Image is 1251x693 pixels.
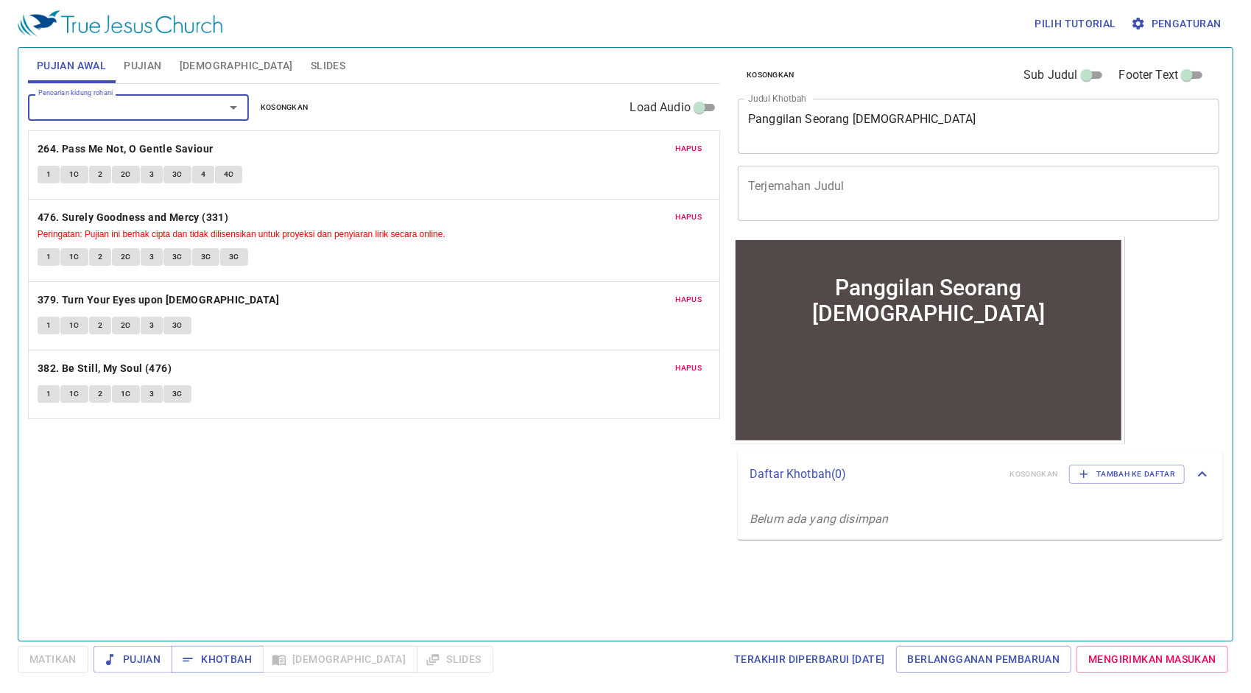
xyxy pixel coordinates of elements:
button: 379. Turn Your Eyes upon [DEMOGRAPHIC_DATA] [38,291,282,309]
button: Pujian [94,646,172,673]
i: Belum ada yang disimpan [750,512,888,526]
span: 3C [172,319,183,332]
button: 2 [89,166,111,183]
span: Mengirimkan Masukan [1088,650,1216,669]
button: 2 [89,385,111,403]
span: Khotbah [183,650,252,669]
button: 3 [141,385,163,403]
button: 1C [60,166,88,183]
span: 3 [149,319,154,332]
b: 264. Pass Me Not, O Gentle Saviour [38,140,214,158]
span: 2C [121,319,131,332]
button: 3 [141,317,163,334]
span: 1C [69,250,80,264]
button: 1C [60,317,88,334]
b: 476. Surely Goodness and Mercy (331) [38,208,228,227]
span: Pujian [105,650,161,669]
span: Load Audio [630,99,691,116]
button: 3 [141,248,163,266]
span: Slides [311,57,345,75]
button: Hapus [667,291,711,309]
span: 3C [229,250,239,264]
button: 1 [38,317,60,334]
span: 2 [98,250,102,264]
span: 1 [46,387,51,401]
textarea: Panggilan Seorang [DEMOGRAPHIC_DATA] [748,112,1209,140]
span: Pengaturan [1134,15,1222,33]
button: 1 [38,385,60,403]
small: Peringatan: Pujian ini berhak cipta dan tidak dilisensikan untuk proyeksi dan penyiaran lirik sec... [38,229,445,239]
button: 1 [38,248,60,266]
span: Sub Judul [1023,66,1077,84]
span: [DEMOGRAPHIC_DATA] [180,57,293,75]
span: Kosongkan [747,68,794,82]
span: 3C [201,250,211,264]
button: 3C [163,317,191,334]
span: Berlangganan Pembaruan [908,650,1060,669]
span: 1 [46,168,51,181]
span: 2 [98,387,102,401]
span: 3 [149,387,154,401]
span: Hapus [676,211,702,224]
button: Khotbah [172,646,264,673]
a: Berlangganan Pembaruan [896,646,1072,673]
button: 3C [192,248,220,266]
span: Pujian Awal [37,57,106,75]
a: Mengirimkan Masukan [1076,646,1228,673]
button: 3C [163,166,191,183]
div: Daftar Khotbah(0)KosongkanTambah ke Daftar [738,450,1223,499]
button: 476. Surely Goodness and Mercy (331) [38,208,231,227]
button: 264. Pass Me Not, O Gentle Saviour [38,140,216,158]
span: Hapus [676,142,702,155]
button: 2 [89,317,111,334]
button: Open [223,97,244,118]
button: 3C [163,385,191,403]
button: Hapus [667,140,711,158]
span: 1C [69,387,80,401]
span: Hapus [676,293,702,306]
button: Hapus [667,208,711,226]
span: Terakhir Diperbarui [DATE] [734,650,884,669]
button: Pilih tutorial [1029,10,1122,38]
button: 1C [60,385,88,403]
button: 1C [112,385,140,403]
span: 3C [172,387,183,401]
b: 379. Turn Your Eyes upon [DEMOGRAPHIC_DATA] [38,291,279,309]
span: 3C [172,250,183,264]
span: 3C [172,168,183,181]
button: Kosongkan [738,66,803,84]
span: 1 [46,250,51,264]
button: 3C [220,248,248,266]
button: 3 [141,166,163,183]
button: 3C [163,248,191,266]
span: Kosongkan [261,101,309,114]
span: Tambah ke Daftar [1079,468,1175,481]
span: 4C [224,168,234,181]
a: Terakhir Diperbarui [DATE] [728,646,890,673]
span: 2 [98,319,102,332]
button: Kosongkan [252,99,317,116]
span: 2 [98,168,102,181]
span: Footer Text [1119,66,1179,84]
button: 4 [192,166,214,183]
b: 382. Be Still, My Soul (476) [38,359,172,378]
span: 3 [149,250,154,264]
button: 2 [89,248,111,266]
img: True Jesus Church [18,10,222,37]
button: 1C [60,248,88,266]
span: Hapus [676,362,702,375]
button: Hapus [667,359,711,377]
button: Tambah ke Daftar [1069,465,1185,484]
button: 2C [112,248,140,266]
button: 4C [215,166,243,183]
span: 1C [121,387,131,401]
span: Pujian [124,57,161,75]
p: Daftar Khotbah ( 0 ) [750,465,998,483]
span: Pilih tutorial [1035,15,1116,33]
span: 2C [121,250,131,264]
span: 2C [121,168,131,181]
button: 382. Be Still, My Soul (476) [38,359,175,378]
span: 1 [46,319,51,332]
iframe: from-child [732,236,1125,444]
